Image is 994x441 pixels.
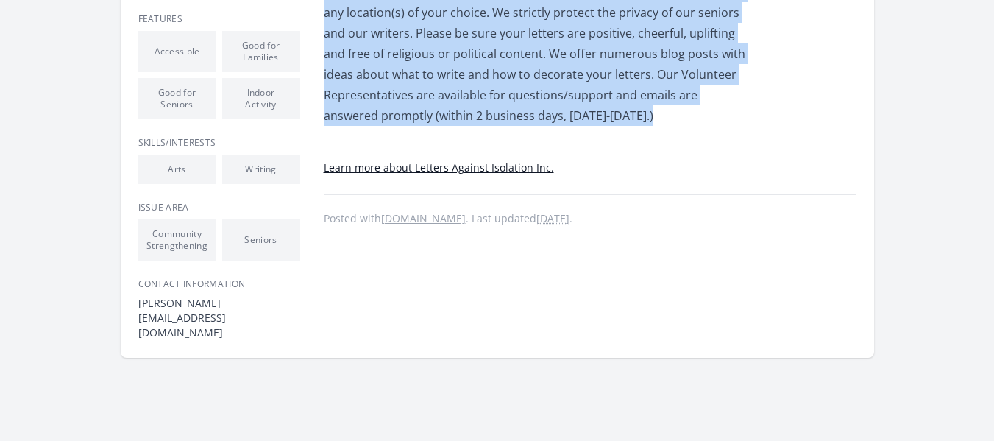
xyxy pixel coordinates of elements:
[138,137,300,149] h3: Skills/Interests
[222,31,300,72] li: Good for Families
[138,202,300,214] h3: Issue area
[222,219,300,261] li: Seniors
[138,311,300,340] dd: [EMAIL_ADDRESS][DOMAIN_NAME]
[222,155,300,184] li: Writing
[138,219,216,261] li: Community Strengthening
[138,155,216,184] li: Arts
[138,31,216,72] li: Accessible
[222,78,300,119] li: Indoor Activity
[138,13,300,25] h3: Features
[536,211,569,225] abbr: Mon, Apr 7, 2025 4:52 PM
[138,78,216,119] li: Good for Seniors
[324,213,856,225] p: Posted with . Last updated .
[324,160,554,174] a: Learn more about Letters Against Isolation Inc.
[138,296,300,311] dt: [PERSON_NAME]
[381,211,466,225] a: [DOMAIN_NAME]
[138,278,300,290] h3: Contact Information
